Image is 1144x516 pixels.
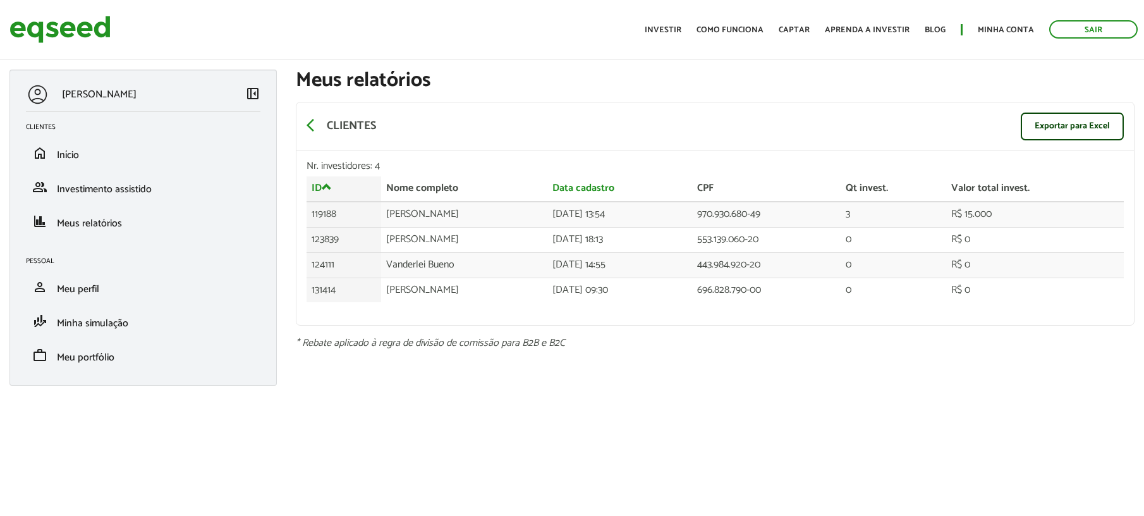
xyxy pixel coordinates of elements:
[26,214,260,229] a: financeMeus relatórios
[9,13,111,46] img: EqSeed
[57,281,99,298] span: Meu perfil
[547,278,692,302] td: [DATE] 09:30
[26,348,260,363] a: workMeu portfólio
[307,161,1124,171] div: Nr. investidores: 4
[381,202,547,227] td: [PERSON_NAME]
[1049,20,1138,39] a: Sair
[825,26,910,34] a: Aprenda a investir
[841,227,946,252] td: 0
[946,176,1124,202] th: Valor total invest.
[16,136,270,170] li: Início
[26,279,260,295] a: personMeu perfil
[327,120,376,133] p: Clientes
[16,170,270,204] li: Investimento assistido
[32,180,47,195] span: group
[32,279,47,295] span: person
[16,304,270,338] li: Minha simulação
[307,252,382,278] td: 124111
[692,202,841,227] td: 970.930.680-49
[841,278,946,302] td: 0
[26,314,260,329] a: finance_modeMinha simulação
[307,202,382,227] td: 119188
[946,278,1124,302] td: R$ 0
[57,147,79,164] span: Início
[62,89,137,101] p: [PERSON_NAME]
[547,202,692,227] td: [DATE] 13:54
[547,227,692,252] td: [DATE] 18:13
[16,204,270,238] li: Meus relatórios
[307,278,382,302] td: 131414
[32,145,47,161] span: home
[32,214,47,229] span: finance
[978,26,1034,34] a: Minha conta
[16,338,270,372] li: Meu portfólio
[16,270,270,304] li: Meu perfil
[26,123,270,131] h2: Clientes
[381,176,547,202] th: Nome completo
[697,26,764,34] a: Como funciona
[547,252,692,278] td: [DATE] 14:55
[245,86,260,104] a: Colapsar menu
[841,176,946,202] th: Qt invest.
[57,181,152,198] span: Investimento assistido
[296,335,565,352] em: * Rebate aplicado à regra de divisão de comissão para B2B e B2C
[32,314,47,329] span: finance_mode
[296,70,1135,92] h1: Meus relatórios
[57,349,114,366] span: Meu portfólio
[312,181,332,193] a: ID
[381,278,547,302] td: [PERSON_NAME]
[946,252,1124,278] td: R$ 0
[57,315,128,332] span: Minha simulação
[32,348,47,363] span: work
[779,26,810,34] a: Captar
[307,227,382,252] td: 123839
[26,180,260,195] a: groupInvestimento assistido
[925,26,946,34] a: Blog
[692,278,841,302] td: 696.828.790-00
[692,227,841,252] td: 553.139.060-20
[26,257,270,265] h2: Pessoal
[946,227,1124,252] td: R$ 0
[307,118,322,135] a: arrow_back_ios
[692,176,841,202] th: CPF
[57,215,122,232] span: Meus relatórios
[946,202,1124,227] td: R$ 15.000
[381,252,547,278] td: Vanderlei Bueno
[552,183,614,193] a: Data cadastro
[26,145,260,161] a: homeInício
[381,227,547,252] td: [PERSON_NAME]
[841,252,946,278] td: 0
[307,118,322,133] span: arrow_back_ios
[841,202,946,227] td: 3
[245,86,260,101] span: left_panel_close
[1021,113,1124,140] a: Exportar para Excel
[692,252,841,278] td: 443.984.920-20
[645,26,681,34] a: Investir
